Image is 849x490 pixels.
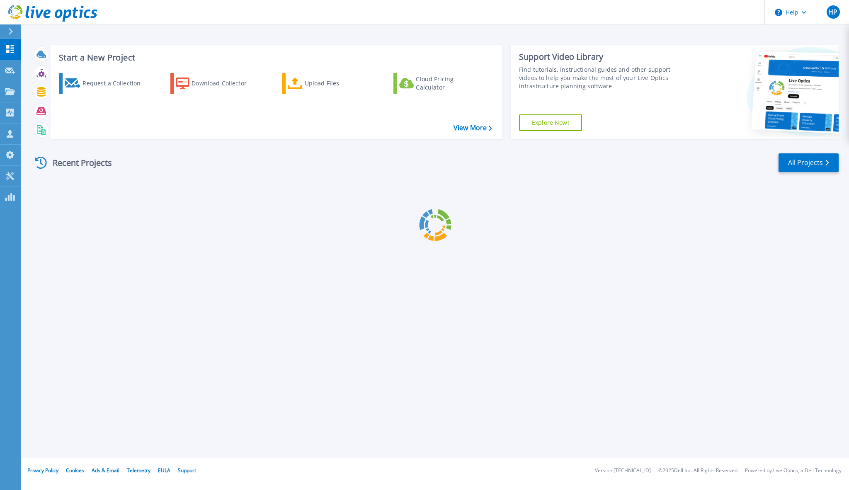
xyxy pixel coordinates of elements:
[282,73,374,94] a: Upload Files
[178,467,196,474] a: Support
[170,73,263,94] a: Download Collector
[828,9,837,15] span: HP
[779,153,839,172] a: All Projects
[305,75,371,92] div: Upload Files
[82,75,149,92] div: Request a Collection
[92,467,119,474] a: Ads & Email
[59,53,492,62] h3: Start a New Project
[519,65,687,90] div: Find tutorials, instructional guides and other support videos to help you make the most of your L...
[393,73,486,94] a: Cloud Pricing Calculator
[127,467,150,474] a: Telemetry
[66,467,84,474] a: Cookies
[158,467,170,474] a: EULA
[519,114,582,131] a: Explore Now!
[32,153,123,173] div: Recent Projects
[59,73,151,94] a: Request a Collection
[519,51,687,62] div: Support Video Library
[745,468,842,473] li: Powered by Live Optics, a Dell Technology
[454,124,492,132] a: View More
[192,75,258,92] div: Download Collector
[595,468,651,473] li: Version: [TECHNICAL_ID]
[658,468,737,473] li: © 2025 Dell Inc. All Rights Reserved
[416,75,482,92] div: Cloud Pricing Calculator
[27,467,58,474] a: Privacy Policy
